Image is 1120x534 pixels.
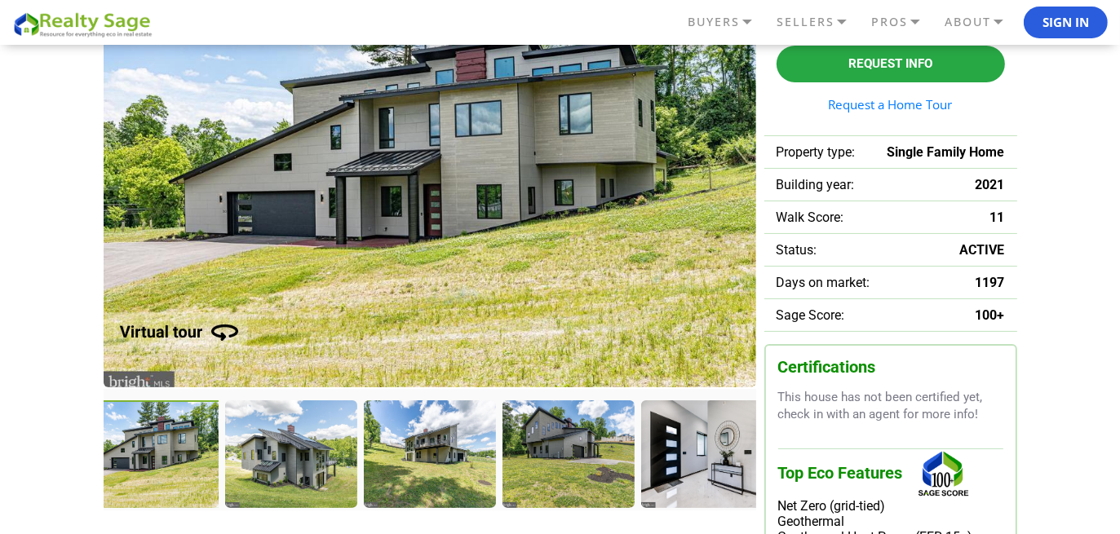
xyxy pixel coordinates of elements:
[976,177,1005,192] span: 2021
[777,210,844,225] span: Walk Score:
[1024,7,1108,39] button: Sign In
[777,307,845,323] span: Sage Score:
[976,307,1005,323] span: 100+
[772,8,867,36] a: SELLERS
[990,210,1005,225] span: 11
[888,144,1005,160] span: Single Family Home
[778,448,1003,498] h3: Top Eco Features
[976,275,1005,290] span: 1197
[777,46,1005,82] button: Request Info
[777,144,856,160] span: Property type:
[777,177,855,192] span: Building year:
[778,358,1003,377] h3: Certifications
[941,8,1024,36] a: ABOUT
[684,8,772,36] a: BUYERS
[777,242,817,258] span: Status:
[867,8,941,36] a: PROS
[960,242,1005,258] span: ACTIVE
[778,389,1003,424] p: This house has not been certified yet, check in with an agent for more info!
[12,10,159,38] img: REALTY SAGE
[777,275,870,290] span: Days on market:
[777,99,1005,111] a: Request a Home Tour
